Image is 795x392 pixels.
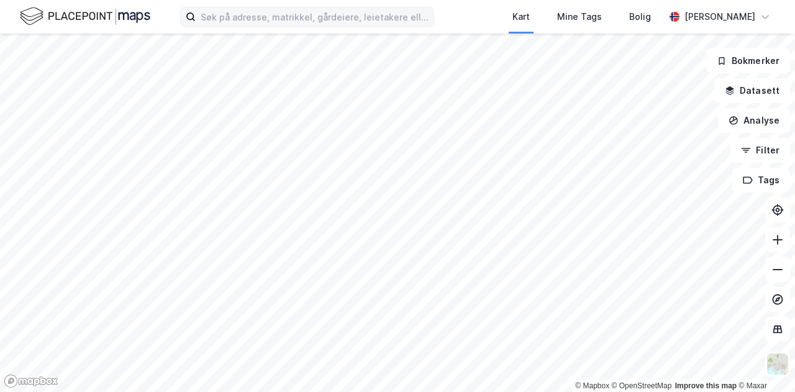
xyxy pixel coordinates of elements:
[196,7,434,26] input: Søk på adresse, matrikkel, gårdeiere, leietakere eller personer
[512,9,530,24] div: Kart
[612,381,672,390] a: OpenStreetMap
[730,138,790,163] button: Filter
[675,381,737,390] a: Improve this map
[575,381,609,390] a: Mapbox
[557,9,602,24] div: Mine Tags
[629,9,651,24] div: Bolig
[733,332,795,392] iframe: Chat Widget
[684,9,755,24] div: [PERSON_NAME]
[718,108,790,133] button: Analyse
[732,168,790,193] button: Tags
[4,374,58,388] a: Mapbox homepage
[20,6,150,27] img: logo.f888ab2527a4732fd821a326f86c7f29.svg
[714,78,790,103] button: Datasett
[706,48,790,73] button: Bokmerker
